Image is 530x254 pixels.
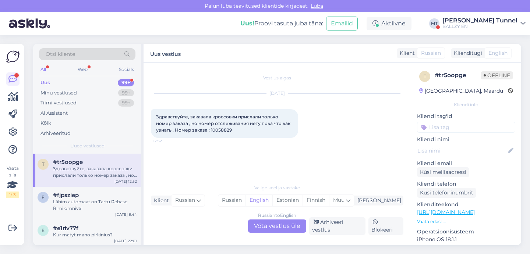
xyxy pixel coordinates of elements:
[114,179,137,184] div: [DATE] 12:52
[417,218,515,225] p: Vaata edasi ...
[397,49,415,57] div: Klient
[40,79,50,86] div: Uus
[424,74,426,79] span: t
[53,165,137,179] div: Здравствуйте, заказала кроссовки прислали только номер заказа , но номер отслеживания нету пока ч...
[308,3,325,9] span: Luba
[417,167,469,177] div: Küsi meiliaadressi
[429,18,439,29] div: MT
[258,212,296,219] div: Russian to English
[417,112,515,120] p: Kliendi tag'id
[151,90,403,97] div: [DATE]
[417,236,515,243] p: iPhone OS 18.1.1
[333,197,344,203] span: Muu
[6,50,20,64] img: Askly Logo
[46,50,75,58] span: Otsi kliente
[39,65,47,74] div: All
[53,225,78,232] span: #e1riv77f
[481,71,513,79] span: Offline
[53,232,137,238] div: Kur matyt mano pirkinius?
[40,99,77,107] div: Tiimi vestlused
[151,185,403,191] div: Valige keel ja vastake
[419,87,503,95] div: [GEOGRAPHIC_DATA], Maardu
[6,165,19,198] div: Vaata siia
[150,48,181,58] label: Uus vestlus
[367,17,411,30] div: Aktiivne
[240,20,254,27] b: Uus!
[309,217,365,235] div: Arhiveeri vestlus
[417,188,476,198] div: Küsi telefoninumbrit
[40,119,51,127] div: Kõik
[442,18,526,29] a: [PERSON_NAME] TunnelBALLZY EN
[156,114,291,133] span: Здравствуйте, заказала кроссовки прислали только номер заказа , но номер отслеживания нету пока ч...
[153,138,181,144] span: 12:52
[40,110,68,117] div: AI Assistent
[417,147,507,155] input: Lisa nimi
[435,71,481,80] div: # tr5oopge
[118,79,134,86] div: 99+
[117,65,135,74] div: Socials
[272,195,303,206] div: Estonian
[53,192,79,198] span: #fjpsziep
[417,160,515,167] p: Kliendi email
[417,122,515,133] input: Lisa tag
[151,197,169,204] div: Klient
[53,198,137,212] div: Lähim automaat on Tartu Rebase Rimi omnival
[53,159,83,165] span: #tr5oopge
[76,65,89,74] div: Web
[421,49,441,57] span: Russian
[354,197,401,204] div: [PERSON_NAME]
[70,143,105,149] span: Uued vestlused
[114,238,137,244] div: [DATE] 22:01
[417,101,515,108] div: Kliendi info
[115,212,137,217] div: [DATE] 9:44
[245,195,272,206] div: English
[118,89,134,97] div: 99+
[451,49,482,57] div: Klienditugi
[42,161,45,167] span: t
[218,195,245,206] div: Russian
[417,201,515,208] p: Klienditeekond
[326,17,358,31] button: Emailid
[417,136,515,143] p: Kliendi nimi
[417,180,515,188] p: Kliendi telefon
[42,228,45,233] span: e
[442,18,517,24] div: [PERSON_NAME] Tunnel
[417,228,515,236] p: Operatsioonisüsteem
[118,99,134,107] div: 99+
[417,209,475,215] a: [URL][DOMAIN_NAME]
[240,19,323,28] div: Proovi tasuta juba täna:
[248,219,306,233] div: Võta vestlus üle
[303,195,329,206] div: Finnish
[151,75,403,81] div: Vestlus algas
[175,196,195,204] span: Russian
[40,130,71,137] div: Arhiveeritud
[368,217,403,235] div: Blokeeri
[40,89,77,97] div: Minu vestlused
[442,24,517,29] div: BALLZY EN
[42,194,45,200] span: f
[488,49,508,57] span: English
[6,192,19,198] div: 1 / 3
